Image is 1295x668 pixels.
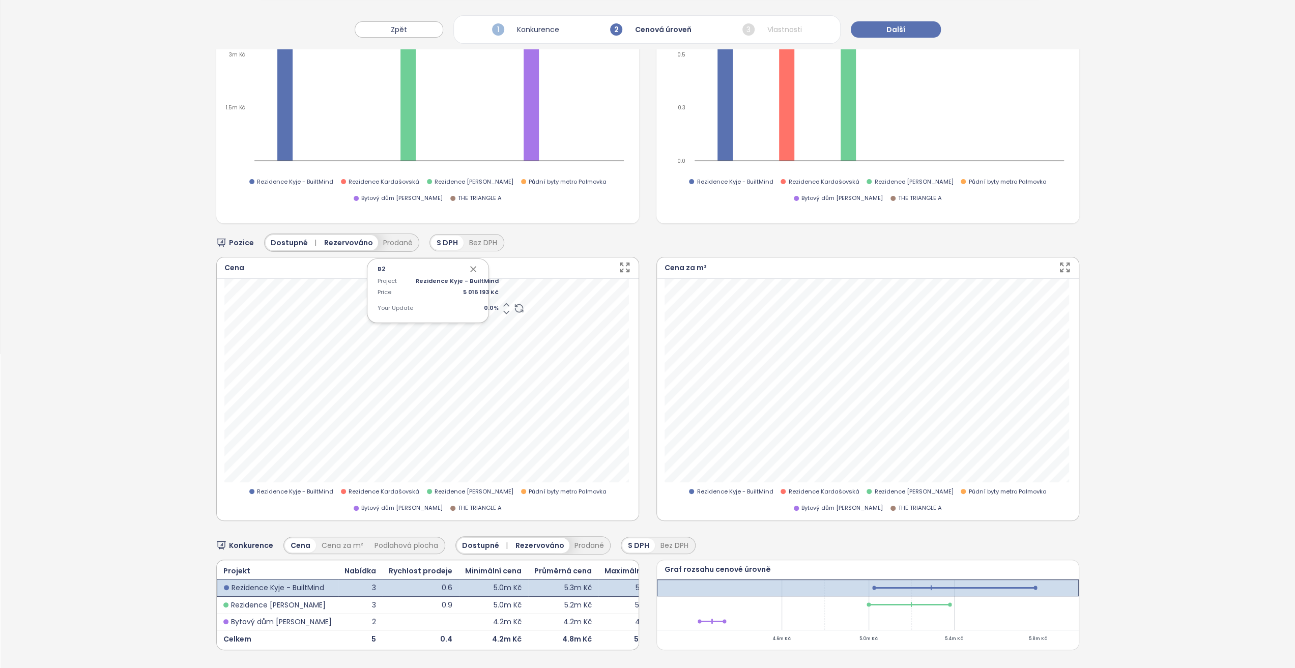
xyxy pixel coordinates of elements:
tspan: 3m Kč [229,51,245,59]
span: Rezidence Kyje - BuiltMind [257,178,333,187]
span: Price [378,288,413,297]
td: Nabídka [338,563,383,579]
span: 0.0 % [416,304,499,313]
button: Další [851,21,941,38]
span: THE TRIANGLE A [898,194,942,203]
span: Pozice [229,237,254,248]
span: Bytový dům [PERSON_NAME] [361,504,443,513]
button: Prodané [569,538,609,553]
span: Půdní byty metro Palmovka [529,487,607,497]
td: 0.6 [383,579,459,597]
div: Graf rozsahu cenové úrovně [657,560,1079,580]
span: 2 [610,23,622,36]
span: Your Update [378,304,413,313]
td: Minimální cena [459,563,528,579]
span: 1 [492,23,504,36]
span: Project [378,277,413,286]
div: S DPH [622,538,655,553]
td: 0.9 [383,596,459,614]
td: 2 [338,614,383,631]
div: Cena za m² [665,262,707,273]
div: 5.8m Kč [1029,635,1047,642]
button: Zpět [355,21,443,38]
td: 4.3m Kč [598,614,670,631]
span: Rezidence [PERSON_NAME] [435,178,513,187]
span: Rezidence Kardašovská [349,487,419,497]
span: Konkurence [229,540,273,551]
button: Prodané [378,235,418,250]
span: Rezervováno [324,237,373,248]
span: Rezidence Kardašovská [349,178,419,187]
div: Bez DPH [655,538,694,553]
td: Průměrná cena [528,563,598,579]
div: Konkurence [490,21,562,38]
td: 0.4 [383,630,459,647]
span: Další [886,24,905,35]
tspan: 0.5 [677,51,685,59]
div: Cena za m² [316,538,369,553]
td: 3 [338,596,383,614]
div: 5.0m Kč [859,635,878,642]
span: Rezervováno [515,540,564,551]
span: | [314,238,316,248]
td: Rezidence [PERSON_NAME] [217,596,338,614]
td: Rezidence Kyje - BuiltMind [217,579,338,597]
span: Rezidence [PERSON_NAME] [435,487,513,497]
tspan: 0.0 [677,157,685,165]
td: Bytový dům [PERSON_NAME] [217,614,338,631]
span: Bytový dům [PERSON_NAME] [801,194,883,203]
span: Rezidence [PERSON_NAME] [874,178,953,187]
div: Vlastnosti [740,21,804,38]
div: 4.6m Kč [772,635,791,642]
td: 4.2m Kč [459,630,528,647]
span: Rezidence Kardašovská [788,487,859,497]
td: 5.3m Kč [528,579,598,597]
span: 3 [742,23,755,36]
td: Maximální cena [598,563,670,579]
td: 5.0m Kč [459,596,528,614]
div: Bez DPH [464,236,503,250]
span: Dostupné [462,540,511,551]
span: Rezidence Kyje - BuiltMind [257,487,333,497]
td: 5.0m Kč [459,579,528,597]
td: Celkem [217,630,338,647]
span: Rezidence Kardašovská [788,178,859,187]
span: Půdní byty metro Palmovka [968,178,1046,187]
span: Rezidence Kyje - BuiltMind [697,487,773,497]
td: 4.2m Kč [528,614,598,631]
span: Půdní byty metro Palmovka [529,178,607,187]
span: Bytový dům [PERSON_NAME] [801,504,883,513]
div: 5.4m Kč [945,635,963,642]
td: Rychlost prodeje [383,563,459,579]
div: S DPH [431,236,464,250]
td: Projekt [217,563,338,579]
td: 5.4m Kč [598,596,670,614]
div: Cena [285,538,316,553]
span: Zpět [391,24,407,35]
span: 5 016 193 Kč [416,288,499,297]
span: THE TRIANGLE A [458,194,502,203]
td: 5.8m Kč [598,579,670,597]
td: 5.2m Kč [528,596,598,614]
span: THE TRIANGLE A [458,504,502,513]
div: B2 [378,265,385,274]
span: Bytový dům [PERSON_NAME] [361,194,443,203]
div: Cena [224,262,244,273]
div: Podlahová plocha [369,538,444,553]
span: Dostupné [271,237,320,248]
span: Rezidence Kyje - BuiltMind [416,277,499,286]
td: 3 [338,579,383,597]
td: 4.8m Kč [528,630,598,647]
td: 5.4m Kč [598,630,670,647]
td: 5 [338,630,383,647]
tspan: 0.3 [678,104,685,111]
span: Půdní byty metro Palmovka [968,487,1046,497]
div: Cenová úroveň [608,21,694,38]
td: 4.2m Kč [459,614,528,631]
tspan: 1.5m Kč [226,104,245,111]
span: | [506,540,508,550]
span: Rezidence Kyje - BuiltMind [697,178,773,187]
span: Rezidence [PERSON_NAME] [874,487,953,497]
span: THE TRIANGLE A [898,504,942,513]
